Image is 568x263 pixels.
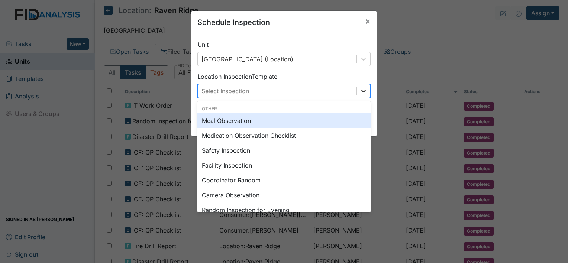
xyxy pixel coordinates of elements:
div: Other [197,105,371,112]
div: Meal Observation [197,113,371,128]
h5: Schedule Inspection [197,17,270,28]
div: Medication Observation Checklist [197,128,371,143]
label: Location Inspection Template [197,72,277,81]
div: Camera Observation [197,188,371,202]
label: Unit [197,40,209,49]
div: Facility Inspection [197,158,371,173]
button: Close [359,11,377,32]
div: Safety Inspection [197,143,371,158]
div: Select Inspection [201,87,249,95]
div: Random Inspection for Evening [197,202,371,217]
span: × [365,16,371,26]
div: [GEOGRAPHIC_DATA] (Location) [201,55,293,64]
div: Coordinator Random [197,173,371,188]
